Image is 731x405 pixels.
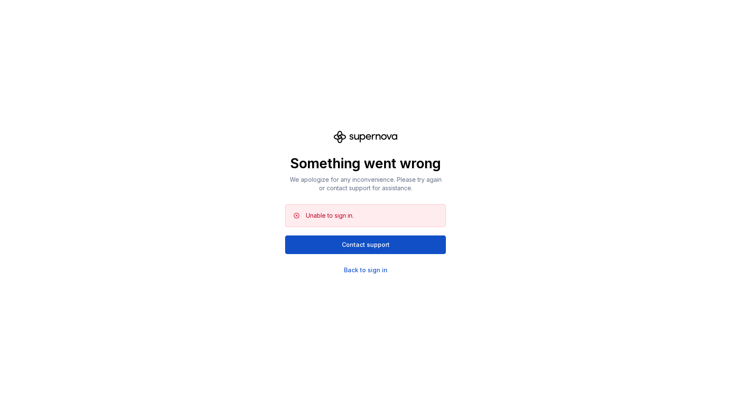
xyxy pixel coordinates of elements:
a: Back to sign in [344,266,387,274]
div: Unable to sign in. [306,211,354,220]
button: Contact support [285,235,446,254]
span: Contact support [342,241,390,249]
p: Something went wrong [285,155,446,172]
p: We apologize for any inconvenience. Please try again or contact support for assistance. [285,175,446,192]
